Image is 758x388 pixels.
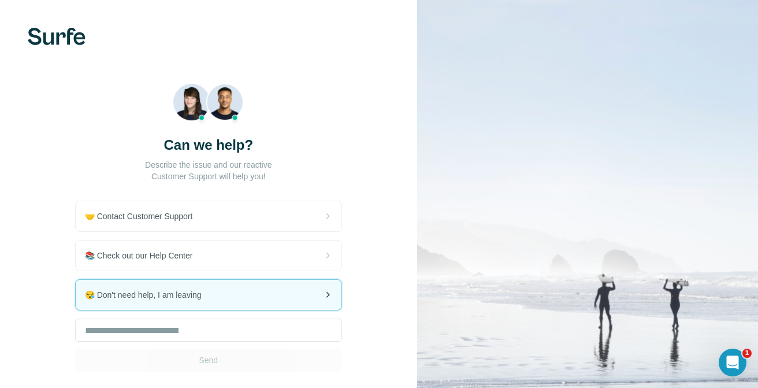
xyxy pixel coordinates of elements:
[85,250,202,261] span: 📚 Check out our Help Center
[719,349,746,376] iframe: Intercom live chat
[85,289,211,301] span: 😪 Don't need help, I am leaving
[173,83,244,127] img: Beach Photo
[164,136,253,154] h3: Can we help?
[85,210,202,222] span: 🤝 Contact Customer Support
[145,159,272,171] p: Describe the issue and our reactive
[28,28,86,45] img: Surfe's logo
[151,171,266,182] p: Customer Support will help you!
[742,349,752,358] span: 1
